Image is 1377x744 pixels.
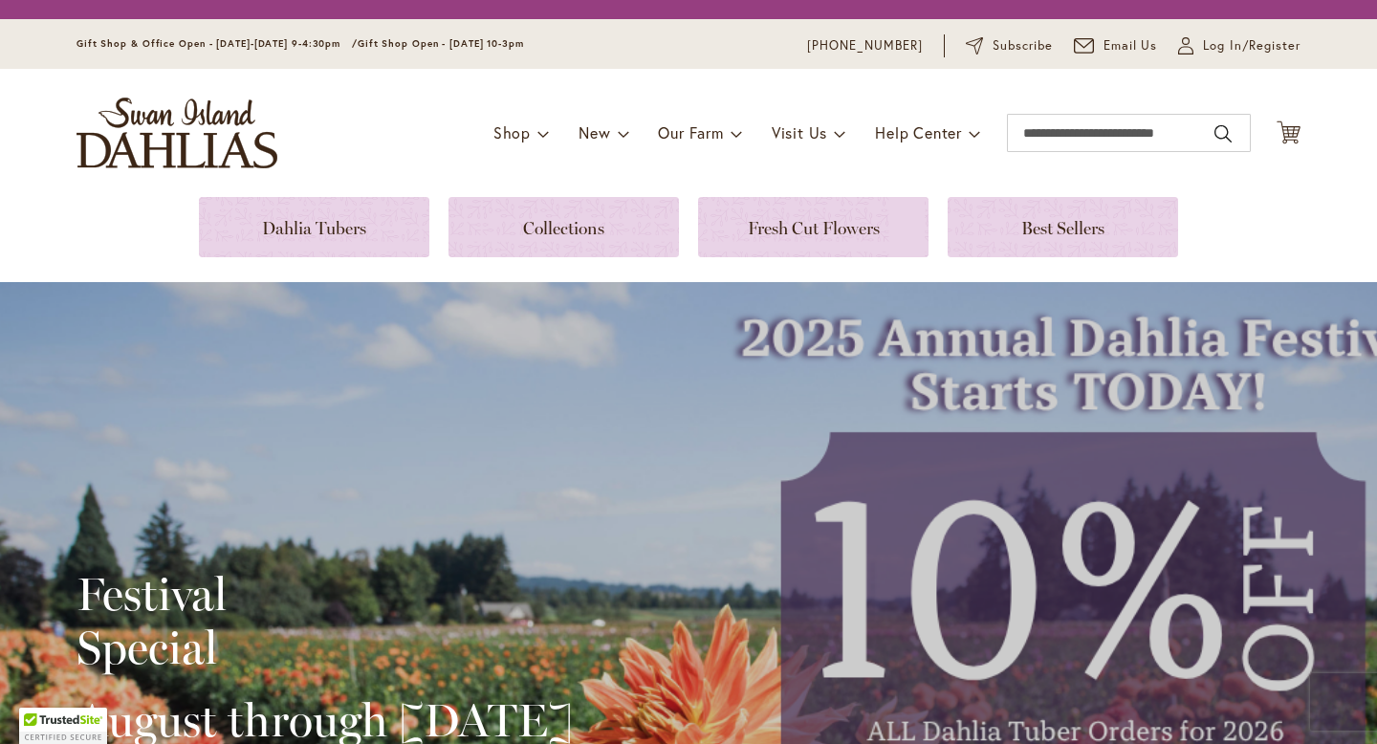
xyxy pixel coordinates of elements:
[993,36,1053,55] span: Subscribe
[579,122,610,142] span: New
[875,122,962,142] span: Help Center
[76,98,277,168] a: store logo
[658,122,723,142] span: Our Farm
[966,36,1053,55] a: Subscribe
[493,122,531,142] span: Shop
[1214,119,1232,149] button: Search
[807,36,923,55] a: [PHONE_NUMBER]
[1074,36,1158,55] a: Email Us
[772,122,827,142] span: Visit Us
[1178,36,1300,55] a: Log In/Register
[19,708,107,744] div: TrustedSite Certified
[76,567,573,674] h2: Festival Special
[76,37,358,50] span: Gift Shop & Office Open - [DATE]-[DATE] 9-4:30pm /
[358,37,524,50] span: Gift Shop Open - [DATE] 10-3pm
[1104,36,1158,55] span: Email Us
[1203,36,1300,55] span: Log In/Register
